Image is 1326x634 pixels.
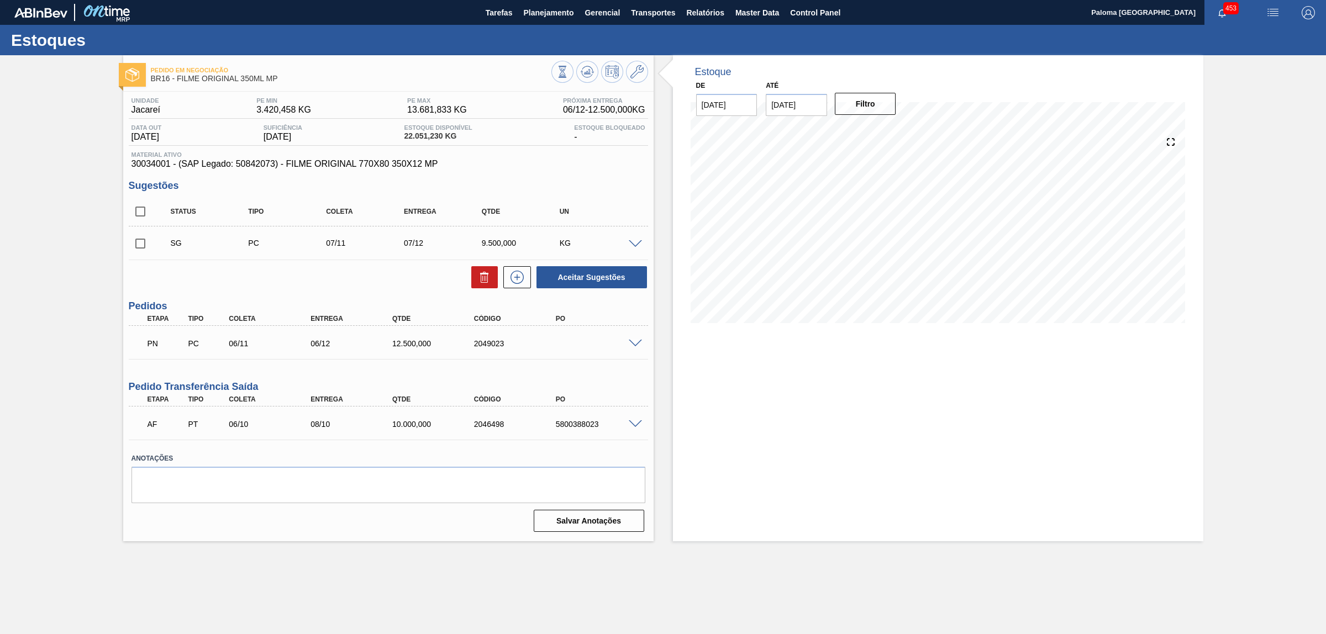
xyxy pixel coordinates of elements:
span: 30034001 - (SAP Legado: 50842073) - FILME ORIGINAL 770X80 350X12 MP [131,159,645,169]
div: Pedido de Transferência [185,420,229,429]
div: KG [557,239,645,247]
span: Control Panel [790,6,840,19]
span: [DATE] [131,132,162,142]
span: Transportes [631,6,675,19]
div: Entrega [401,208,490,215]
button: Atualizar Gráfico [576,61,598,83]
h3: Pedidos [129,300,648,312]
label: Até [766,82,778,89]
div: Status [168,208,256,215]
span: 06/12 - 12.500,000 KG [563,105,645,115]
div: Estoque [695,66,732,78]
h1: Estoques [11,34,207,46]
div: Coleta [226,395,319,403]
div: PO [553,395,646,403]
div: Qtde [479,208,567,215]
div: - [571,124,648,142]
button: Ir ao Master Data / Geral [626,61,648,83]
div: 10.000,000 [390,420,482,429]
input: dd/mm/yyyy [696,94,757,116]
label: De [696,82,706,89]
span: Relatórios [686,6,724,19]
span: Planejamento [523,6,573,19]
div: 08/10/2025 [308,420,401,429]
div: Tipo [185,395,229,403]
div: Etapa [145,315,188,323]
h3: Pedido Transferência Saída [129,381,648,393]
div: Entrega [308,395,401,403]
button: Programar Estoque [601,61,623,83]
span: BR16 - FILME ORIGINAL 350ML MP [151,75,551,83]
span: Master Data [735,6,779,19]
span: Próxima Entrega [563,97,645,104]
div: 2046498 [471,420,564,429]
div: Pedido de Compra [245,239,334,247]
input: dd/mm/yyyy [766,94,827,116]
div: UN [557,208,645,215]
div: Qtde [390,315,482,323]
div: 5800388023 [553,420,646,429]
p: PN [148,339,186,348]
div: Coleta [323,208,412,215]
div: 12.500,000 [390,339,482,348]
div: Pedido de Compra [185,339,229,348]
button: Visão Geral dos Estoques [551,61,573,83]
span: 453 [1223,2,1239,14]
div: Sugestão Criada [168,239,256,247]
h3: Sugestões [129,180,648,192]
span: 3.420,458 KG [256,105,311,115]
span: Tarefas [486,6,513,19]
span: Unidade [131,97,160,104]
p: AF [148,420,186,429]
span: Material ativo [131,151,645,158]
span: 22.051,230 KG [404,132,472,140]
button: Salvar Anotações [534,510,644,532]
div: 2049023 [471,339,564,348]
div: Tipo [185,315,229,323]
div: 06/11/2025 [226,339,319,348]
div: Etapa [145,395,188,403]
div: Nova sugestão [498,266,531,288]
span: Pedido em Negociação [151,67,551,73]
div: Aguardando Faturamento [145,412,188,436]
span: 13.681,833 KG [407,105,467,115]
div: 9.500,000 [479,239,567,247]
span: PE MAX [407,97,467,104]
div: 07/12/2025 [401,239,490,247]
span: Estoque Bloqueado [574,124,645,131]
div: Código [471,315,564,323]
div: Tipo [245,208,334,215]
div: Qtde [390,395,482,403]
div: Excluir Sugestões [466,266,498,288]
div: Pedido em Negociação [145,331,188,356]
div: Código [471,395,564,403]
button: Aceitar Sugestões [536,266,647,288]
span: [DATE] [264,132,302,142]
div: Coleta [226,315,319,323]
span: Estoque Disponível [404,124,472,131]
img: Ícone [125,68,139,82]
button: Filtro [835,93,896,115]
label: Anotações [131,451,645,467]
div: 06/12/2025 [308,339,401,348]
div: 06/10/2025 [226,420,319,429]
img: TNhmsLtSVTkK8tSr43FrP2fwEKptu5GPRR3wAAAABJRU5ErkJggg== [14,8,67,18]
div: 07/11/2025 [323,239,412,247]
span: Data out [131,124,162,131]
div: Entrega [308,315,401,323]
button: Notificações [1204,5,1240,20]
span: Suficiência [264,124,302,131]
div: PO [553,315,646,323]
img: userActions [1266,6,1280,19]
span: Jacareí [131,105,160,115]
div: Aceitar Sugestões [531,265,648,289]
span: PE MIN [256,97,311,104]
span: Gerencial [585,6,620,19]
img: Logout [1302,6,1315,19]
